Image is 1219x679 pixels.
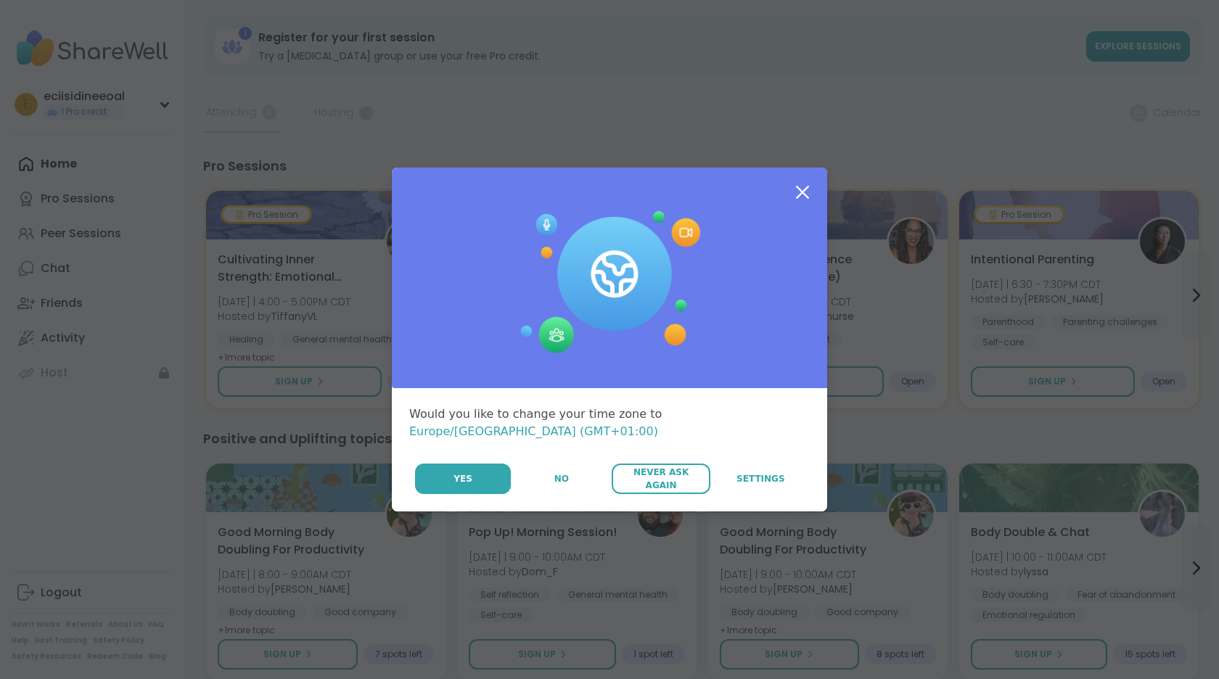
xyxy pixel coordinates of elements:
[409,406,810,440] div: Would you like to change your time zone to
[415,464,511,494] button: Yes
[712,464,810,494] a: Settings
[519,211,700,353] img: Session Experience
[512,464,610,494] button: No
[453,472,472,485] span: Yes
[409,424,658,438] span: Europe/[GEOGRAPHIC_DATA] (GMT+01:00)
[736,472,785,485] span: Settings
[612,464,710,494] button: Never Ask Again
[554,472,569,485] span: No
[619,466,702,492] span: Never Ask Again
